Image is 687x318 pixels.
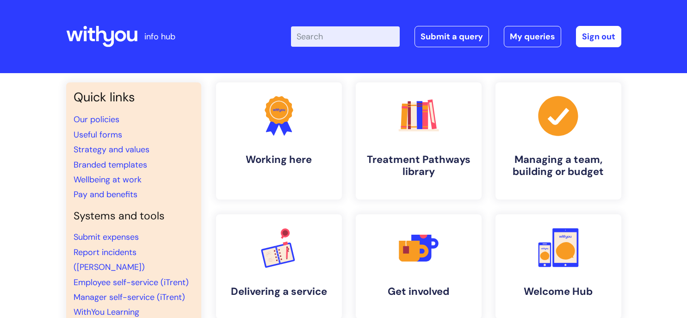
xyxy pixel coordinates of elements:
[74,210,194,223] h4: Systems and tools
[74,144,149,155] a: Strategy and values
[74,306,139,318] a: WithYou Learning
[291,26,400,47] input: Search
[74,159,147,170] a: Branded templates
[576,26,621,47] a: Sign out
[503,154,614,178] h4: Managing a team, building or budget
[495,82,621,200] a: Managing a team, building or budget
[216,82,342,200] a: Working here
[74,90,194,105] h3: Quick links
[223,154,334,166] h4: Working here
[74,129,122,140] a: Useful forms
[74,247,145,273] a: Report incidents ([PERSON_NAME])
[356,82,482,200] a: Treatment Pathways library
[223,286,334,298] h4: Delivering a service
[74,277,189,288] a: Employee self-service (iTrent)
[74,174,142,185] a: Wellbeing at work
[504,26,561,47] a: My queries
[415,26,489,47] a: Submit a query
[291,26,621,47] div: | -
[74,189,137,200] a: Pay and benefits
[503,286,614,298] h4: Welcome Hub
[74,292,185,303] a: Manager self-service (iTrent)
[74,231,139,243] a: Submit expenses
[144,29,175,44] p: info hub
[363,286,474,298] h4: Get involved
[363,154,474,178] h4: Treatment Pathways library
[74,114,119,125] a: Our policies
